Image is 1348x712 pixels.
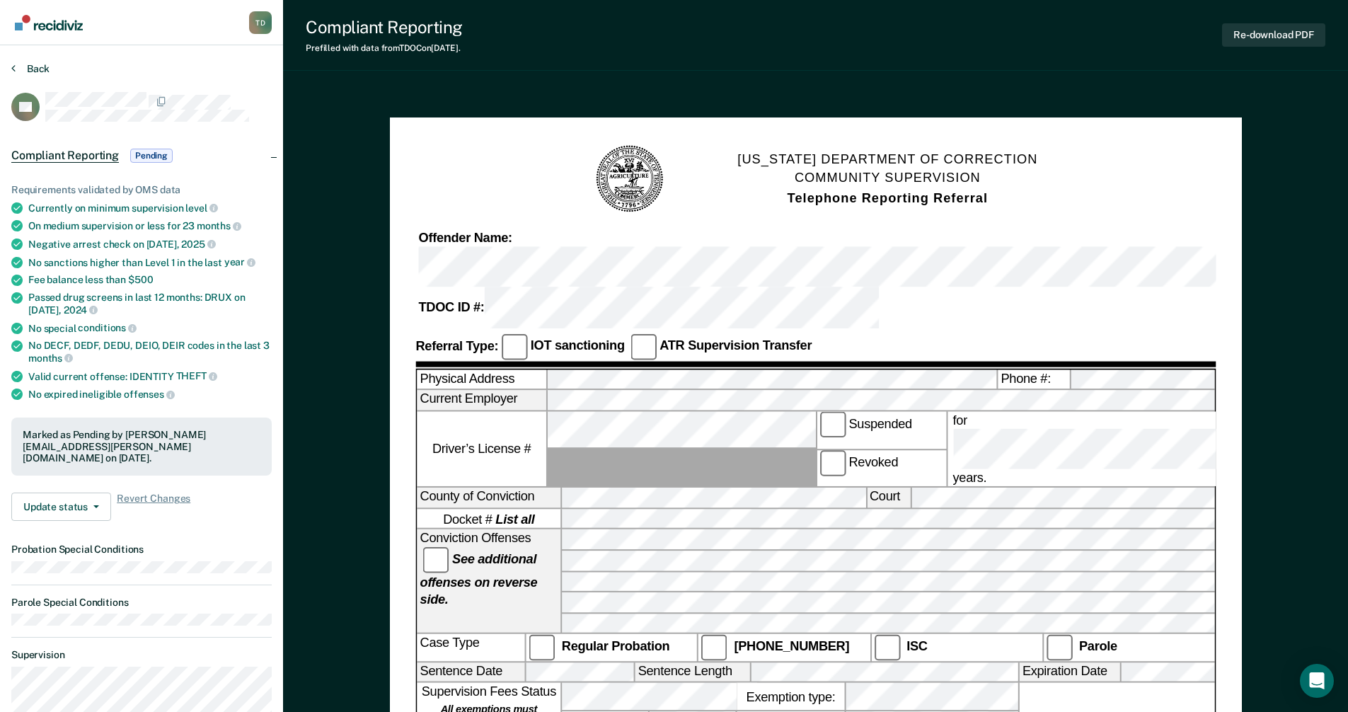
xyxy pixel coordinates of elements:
label: County of Conviction [417,488,560,508]
label: Court [866,488,909,508]
div: Compliant Reporting [306,17,463,38]
div: Prefilled with data from TDOC on [DATE] . [306,43,463,53]
div: Case Type [417,635,524,661]
span: months [28,352,73,364]
span: Pending [130,149,173,163]
input: [PHONE_NUMBER] [701,635,727,661]
div: Conviction Offenses [417,530,560,633]
strong: [PHONE_NUMBER] [734,640,849,654]
input: See additional offenses on reverse side. [422,547,449,573]
span: Revert Changes [117,493,190,521]
button: Update status [11,493,111,521]
div: Passed drug screens in last 12 months: DRUX on [DATE], [28,292,272,316]
label: Sentence Length [635,662,749,682]
span: months [197,220,241,231]
div: No sanctions higher than Level 1 in the last [28,256,272,269]
span: Docket # [443,510,534,527]
strong: ISC [906,640,927,654]
strong: TDOC ID #: [418,300,484,314]
div: Fee balance less than [28,274,272,286]
div: Negative arrest check on [DATE], [28,238,272,251]
div: No special [28,322,272,335]
input: Revoked [819,450,846,476]
span: $500 [128,274,153,285]
label: Suspended [817,412,945,449]
label: Revoked [817,450,945,487]
label: Exemption type: [737,683,844,711]
label: Phone #: [998,369,1069,389]
strong: Parole [1079,640,1117,654]
dt: Supervision [11,649,272,661]
strong: Telephone Reporting Referral [787,190,987,205]
strong: List all [495,512,534,526]
button: Back [11,62,50,75]
div: No DECF, DEDF, DEDU, DEIO, DEIR codes in the last 3 [28,340,272,364]
input: ATR Supervision Transfer [630,333,656,360]
div: T D [249,11,272,34]
div: Marked as Pending by [PERSON_NAME][EMAIL_ADDRESS][PERSON_NAME][DOMAIN_NAME] on [DATE]. [23,429,260,464]
span: offenses [124,389,175,400]
strong: Referral Type: [415,338,498,352]
img: TN Seal [594,144,665,215]
span: conditions [78,322,136,333]
input: Regular Probation [529,635,555,661]
div: No expired ineligible [28,388,272,401]
label: Current Employer [417,391,546,410]
h1: [US_STATE] DEPARTMENT OF CORRECTION COMMUNITY SUPERVISION [737,150,1037,208]
strong: See additional offenses on reverse side. [420,552,537,606]
strong: Offender Name: [418,231,512,245]
div: On medium supervision or less for 23 [28,219,272,232]
span: Compliant Reporting [11,149,119,163]
input: ISC [874,635,900,661]
img: Recidiviz [15,15,83,30]
input: Parole [1046,635,1072,661]
dt: Parole Special Conditions [11,597,272,609]
label: Sentence Date [417,662,524,682]
dt: Probation Special Conditions [11,544,272,556]
strong: ATR Supervision Transfer [659,338,812,352]
div: Valid current offense: IDENTITY [28,370,272,383]
strong: Regular Probation [561,640,669,654]
span: THEFT [176,370,217,381]
strong: IOT sanctioning [530,338,624,352]
input: Suspended [819,412,846,438]
label: Expiration Date [1019,662,1119,682]
label: Driver’s License # [417,412,546,487]
span: 2024 [64,304,98,316]
label: Physical Address [417,369,546,389]
button: Re-download PDF [1222,23,1325,47]
input: for years. [952,429,1347,469]
div: Open Intercom Messenger [1300,664,1334,698]
button: Profile dropdown button [249,11,272,34]
span: year [224,256,255,268]
span: 2025 [181,239,215,250]
div: Requirements validated by OMS data [11,184,272,196]
div: Currently on minimum supervision [28,202,272,214]
span: level [185,202,217,214]
input: IOT sanctioning [501,333,527,360]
